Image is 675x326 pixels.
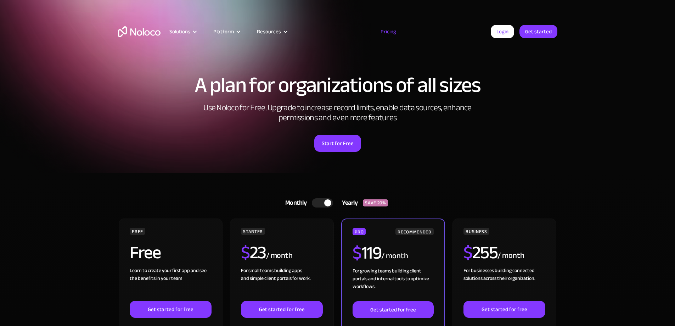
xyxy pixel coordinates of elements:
[353,228,366,235] div: PRO
[353,244,381,262] h2: 119
[266,250,293,261] div: / month
[118,74,557,96] h1: A plan for organizations of all sizes
[491,25,514,38] a: Login
[241,301,322,318] a: Get started for free
[463,267,545,301] div: For businesses building connected solutions across their organization. ‍
[118,26,161,37] a: home
[353,301,433,318] a: Get started for free
[381,250,408,262] div: / month
[257,27,281,36] div: Resources
[353,236,361,270] span: $
[130,244,161,261] h2: Free
[395,228,433,235] div: RECOMMENDED
[333,198,363,208] div: Yearly
[213,27,234,36] div: Platform
[130,301,211,318] a: Get started for free
[161,27,204,36] div: Solutions
[519,25,557,38] a: Get started
[463,236,472,269] span: $
[353,267,433,301] div: For growing teams building client portals and internal tools to optimize workflows.
[276,198,312,208] div: Monthly
[241,236,250,269] span: $
[241,244,266,261] h2: 23
[241,267,322,301] div: For small teams building apps and simple client portals for work. ‍
[196,103,479,123] h2: Use Noloco for Free. Upgrade to increase record limits, enable data sources, enhance permissions ...
[169,27,190,36] div: Solutions
[204,27,248,36] div: Platform
[363,199,388,206] div: SAVE 20%
[463,244,497,261] h2: 255
[314,135,361,152] a: Start for Free
[497,250,524,261] div: / month
[130,228,145,235] div: FREE
[463,301,545,318] a: Get started for free
[241,228,265,235] div: STARTER
[130,267,211,301] div: Learn to create your first app and see the benefits in your team ‍
[248,27,295,36] div: Resources
[463,228,489,235] div: BUSINESS
[372,27,405,36] a: Pricing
